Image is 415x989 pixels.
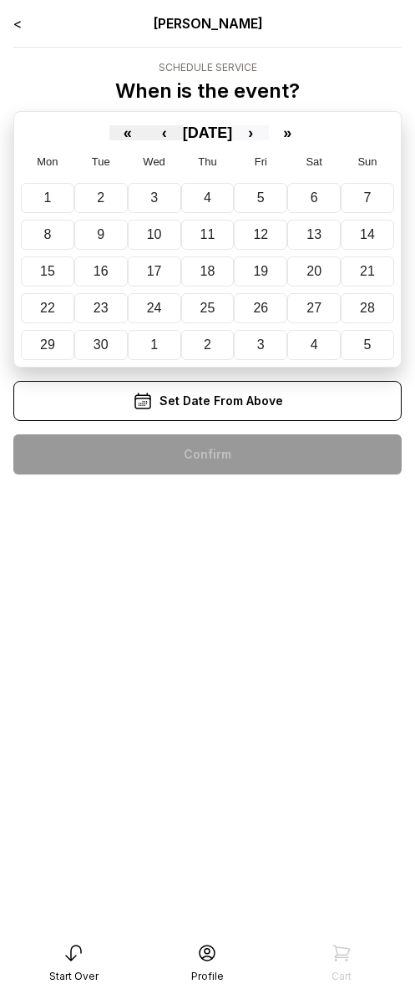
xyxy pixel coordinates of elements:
[341,256,394,287] button: September 21, 2025
[200,264,215,278] abbr: September 18, 2025
[287,293,341,323] button: September 27, 2025
[128,256,181,287] button: September 17, 2025
[234,330,287,360] button: October 3, 2025
[181,183,235,213] button: September 4, 2025
[200,301,215,315] abbr: September 25, 2025
[147,301,162,315] abbr: September 24, 2025
[146,125,183,140] button: ‹
[287,220,341,250] button: September 13, 2025
[253,227,268,241] abbr: September 12, 2025
[74,293,128,323] button: September 23, 2025
[49,970,99,983] div: Start Over
[94,301,109,315] abbr: September 23, 2025
[204,190,211,205] abbr: September 4, 2025
[364,190,372,205] abbr: September 7, 2025
[21,256,74,287] button: September 15, 2025
[253,301,268,315] abbr: September 26, 2025
[234,183,287,213] button: September 5, 2025
[21,183,74,213] button: September 1, 2025
[232,125,269,140] button: ›
[13,15,22,32] a: <
[109,125,146,140] button: «
[269,125,306,140] button: »
[128,293,181,323] button: September 24, 2025
[128,330,181,360] button: October 1, 2025
[306,227,321,241] abbr: September 13, 2025
[74,183,128,213] button: September 2, 2025
[181,256,235,287] button: September 18, 2025
[94,337,109,352] abbr: September 30, 2025
[183,125,233,140] button: [DATE]
[287,256,341,287] button: September 20, 2025
[200,227,215,241] abbr: September 11, 2025
[311,337,318,352] abbr: October 4, 2025
[257,337,265,352] abbr: October 3, 2025
[43,190,51,205] abbr: September 1, 2025
[150,337,158,352] abbr: October 1, 2025
[143,155,165,168] abbr: Wednesday
[92,155,110,168] abbr: Tuesday
[147,227,162,241] abbr: September 10, 2025
[183,124,233,141] span: [DATE]
[128,183,181,213] button: September 3, 2025
[191,970,224,983] div: Profile
[94,264,109,278] abbr: September 16, 2025
[40,301,55,315] abbr: September 22, 2025
[115,78,300,104] p: When is the event?
[357,155,377,168] abbr: Sunday
[253,264,268,278] abbr: September 19, 2025
[13,381,402,421] div: Set Date From Above
[181,293,235,323] button: September 25, 2025
[360,301,375,315] abbr: September 28, 2025
[341,220,394,250] button: September 14, 2025
[128,220,181,250] button: September 10, 2025
[306,264,321,278] abbr: September 20, 2025
[21,293,74,323] button: September 22, 2025
[204,337,211,352] abbr: October 2, 2025
[97,227,104,241] abbr: September 9, 2025
[306,155,322,168] abbr: Saturday
[43,227,51,241] abbr: September 8, 2025
[341,183,394,213] button: September 7, 2025
[287,183,341,213] button: September 6, 2025
[287,330,341,360] button: October 4, 2025
[341,293,394,323] button: September 28, 2025
[74,256,128,287] button: September 16, 2025
[74,330,128,360] button: September 30, 2025
[198,155,216,168] abbr: Thursday
[341,330,394,360] button: October 5, 2025
[255,155,267,168] abbr: Friday
[150,190,158,205] abbr: September 3, 2025
[364,337,372,352] abbr: October 5, 2025
[234,220,287,250] button: September 12, 2025
[181,330,235,360] button: October 2, 2025
[257,190,265,205] abbr: September 5, 2025
[234,256,287,287] button: September 19, 2025
[40,337,55,352] abbr: September 29, 2025
[37,155,58,168] abbr: Monday
[147,264,162,278] abbr: September 17, 2025
[181,220,235,250] button: September 11, 2025
[311,190,318,205] abbr: September 6, 2025
[21,220,74,250] button: September 8, 2025
[21,330,74,360] button: September 29, 2025
[360,227,375,241] abbr: September 14, 2025
[91,13,324,33] div: [PERSON_NAME]
[234,293,287,323] button: September 26, 2025
[331,970,352,983] div: Cart
[40,264,55,278] abbr: September 15, 2025
[97,190,104,205] abbr: September 2, 2025
[360,264,375,278] abbr: September 21, 2025
[115,61,300,74] div: Schedule Service
[306,301,321,315] abbr: September 27, 2025
[74,220,128,250] button: September 9, 2025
